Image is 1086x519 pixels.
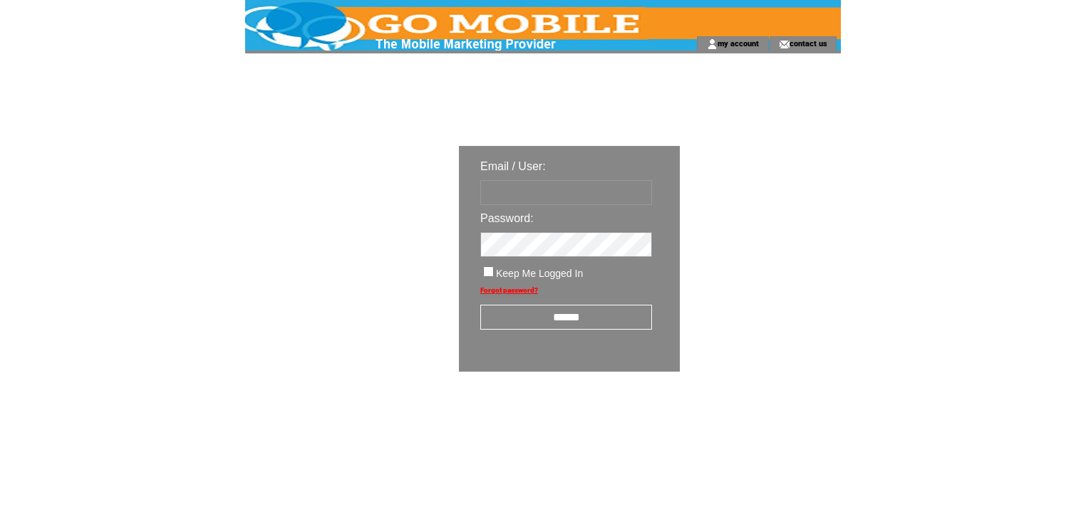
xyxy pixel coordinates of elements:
[496,268,583,279] span: Keep Me Logged In
[480,160,546,172] span: Email / User:
[480,286,538,294] a: Forgot password?
[480,212,534,224] span: Password:
[779,38,790,50] img: contact_us_icon.gif;jsessionid=7B723E64ED924A7BE58EF0BD1212DC57
[707,38,718,50] img: account_icon.gif;jsessionid=7B723E64ED924A7BE58EF0BD1212DC57
[718,38,759,48] a: my account
[721,407,792,425] img: transparent.png;jsessionid=7B723E64ED924A7BE58EF0BD1212DC57
[790,38,827,48] a: contact us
